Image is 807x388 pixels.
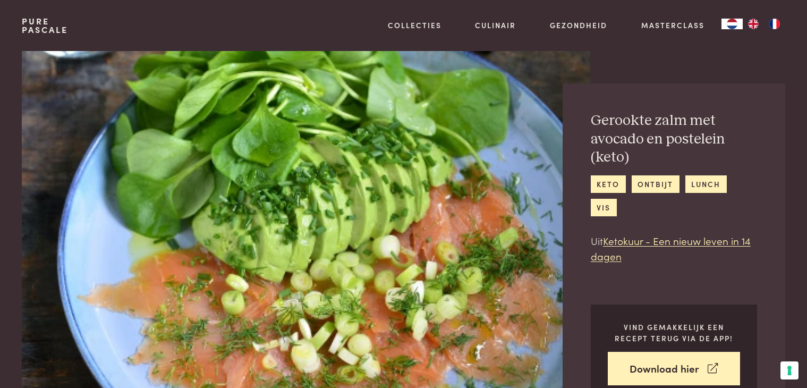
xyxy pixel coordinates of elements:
p: Vind gemakkelijk een recept terug via de app! [608,322,740,343]
a: Masterclass [641,20,704,31]
a: lunch [685,175,727,193]
a: Gezondheid [550,20,607,31]
a: PurePascale [22,17,68,34]
a: Collecties [388,20,441,31]
button: Uw voorkeuren voor toestemming voor trackingtechnologieën [780,361,798,379]
a: Culinair [475,20,516,31]
h2: Gerookte zalm met avocado en postelein (keto) [591,112,757,167]
a: keto [591,175,626,193]
a: Ketokuur - Een nieuw leven in 14 dagen [591,233,751,263]
a: Download hier [608,352,740,385]
p: Uit [591,233,757,264]
a: EN [743,19,764,29]
a: FR [764,19,785,29]
div: Language [721,19,743,29]
aside: Language selected: Nederlands [721,19,785,29]
a: ontbijt [632,175,679,193]
ul: Language list [743,19,785,29]
a: vis [591,199,617,216]
a: NL [721,19,743,29]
